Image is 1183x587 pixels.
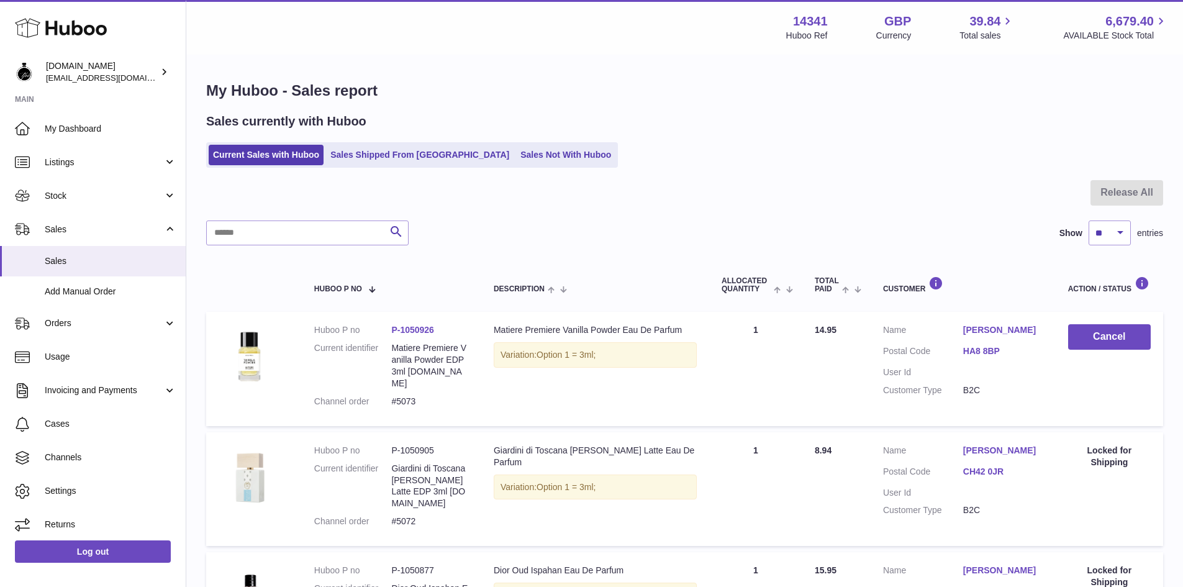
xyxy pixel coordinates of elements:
[883,445,963,460] dt: Name
[883,345,963,360] dt: Postal Code
[45,351,176,363] span: Usage
[45,418,176,430] span: Cases
[314,463,392,510] dt: Current identifier
[884,13,911,30] strong: GBP
[494,475,697,500] div: Variation:
[709,432,802,546] td: 1
[314,445,392,457] dt: Huboo P no
[883,466,963,481] dt: Postal Code
[15,63,34,81] img: theperfumesampler@gmail.com
[45,385,163,396] span: Invoicing and Payments
[963,324,1043,336] a: [PERSON_NAME]
[391,565,469,576] dd: P-1050877
[963,466,1043,478] a: CH42 0JR
[1063,30,1168,42] span: AVAILABLE Stock Total
[46,73,183,83] span: [EMAIL_ADDRESS][DOMAIN_NAME]
[963,345,1043,357] a: HA8 8BP
[45,123,176,135] span: My Dashboard
[883,324,963,339] dt: Name
[391,396,469,407] dd: #5073
[883,565,963,580] dt: Name
[45,224,163,235] span: Sales
[314,342,392,389] dt: Current identifier
[391,516,469,527] dd: #5072
[45,452,176,463] span: Channels
[963,445,1043,457] a: [PERSON_NAME]
[883,487,963,499] dt: User Id
[963,504,1043,516] dd: B2C
[314,516,392,527] dt: Channel order
[206,113,366,130] h2: Sales currently with Huboo
[314,324,392,336] dt: Huboo P no
[494,565,697,576] div: Dior Oud Ispahan Eau De Parfum
[494,324,697,336] div: Matiere Premiere Vanilla Powder Eau De Parfum
[219,324,281,386] img: MATIERE-PREMIERE_VANILLA-POWDER_100ml-EDP_bottle.jpg
[1068,276,1151,293] div: Action / Status
[1059,227,1082,239] label: Show
[815,445,832,455] span: 8.94
[963,385,1043,396] dd: B2C
[391,342,469,389] dd: Matiere Premiere Vanilla Powder EDP 3ml [DOMAIN_NAME]
[883,504,963,516] dt: Customer Type
[314,396,392,407] dt: Channel order
[209,145,324,165] a: Current Sales with Huboo
[45,317,163,329] span: Orders
[516,145,615,165] a: Sales Not With Huboo
[206,81,1163,101] h1: My Huboo - Sales report
[883,385,963,396] dt: Customer Type
[45,286,176,298] span: Add Manual Order
[963,565,1043,576] a: [PERSON_NAME]
[1068,324,1151,350] button: Cancel
[815,325,836,335] span: 14.95
[15,540,171,563] a: Log out
[1063,13,1168,42] a: 6,679.40 AVAILABLE Stock Total
[219,445,281,507] img: giardini_di_toscana_bianco_latte_eau_de_parfum_100_ml_1.webp
[391,445,469,457] dd: P-1050905
[815,277,839,293] span: Total paid
[793,13,828,30] strong: 14341
[314,285,362,293] span: Huboo P no
[391,325,434,335] a: P-1050926
[1137,227,1163,239] span: entries
[314,565,392,576] dt: Huboo P no
[722,277,771,293] span: ALLOCATED Quantity
[45,485,176,497] span: Settings
[1068,445,1151,468] div: Locked for Shipping
[494,445,697,468] div: Giardini di Toscana [PERSON_NAME] Latte Eau De Parfum
[959,30,1015,42] span: Total sales
[537,482,596,492] span: Option 1 = 3ml;
[969,13,1000,30] span: 39.84
[326,145,514,165] a: Sales Shipped From [GEOGRAPHIC_DATA]
[876,30,912,42] div: Currency
[815,565,836,575] span: 15.95
[45,519,176,530] span: Returns
[1105,13,1154,30] span: 6,679.40
[883,276,1043,293] div: Customer
[45,157,163,168] span: Listings
[786,30,828,42] div: Huboo Ref
[46,60,158,84] div: [DOMAIN_NAME]
[45,190,163,202] span: Stock
[494,342,697,368] div: Variation:
[537,350,596,360] span: Option 1 = 3ml;
[883,366,963,378] dt: User Id
[494,285,545,293] span: Description
[45,255,176,267] span: Sales
[959,13,1015,42] a: 39.84 Total sales
[391,463,469,510] dd: Giardini di Toscana [PERSON_NAME] Latte EDP 3ml [DOMAIN_NAME]
[709,312,802,425] td: 1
